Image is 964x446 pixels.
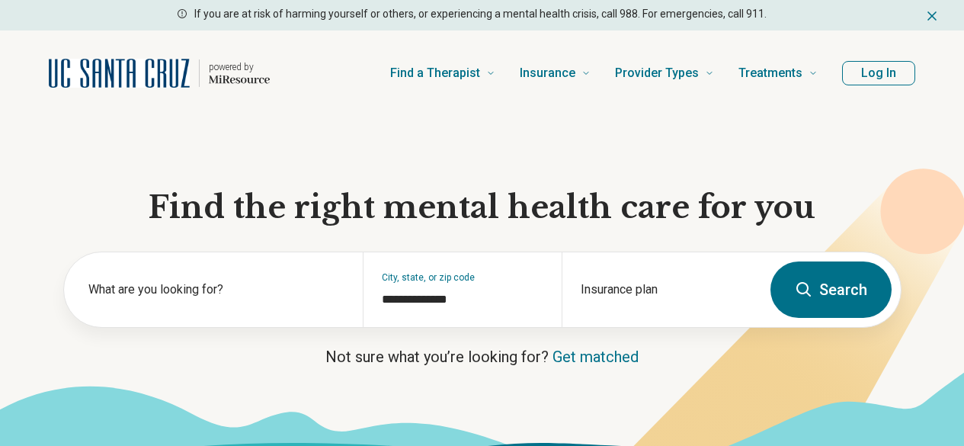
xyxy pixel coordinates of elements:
a: Find a Therapist [390,43,495,104]
p: If you are at risk of harming yourself or others, or experiencing a mental health crisis, call 98... [194,6,767,22]
a: Treatments [738,43,818,104]
a: Provider Types [615,43,714,104]
button: Log In [842,61,915,85]
label: What are you looking for? [88,281,344,299]
button: Search [770,262,892,318]
a: Get matched [552,348,639,366]
p: Not sure what you’re looking for? [63,346,902,367]
span: Find a Therapist [390,63,480,84]
span: Treatments [738,63,802,84]
a: Home page [49,49,270,98]
span: Provider Types [615,63,699,84]
button: Dismiss [924,6,940,24]
h1: Find the right mental health care for you [63,188,902,227]
p: powered by [209,61,270,73]
a: Insurance [520,43,591,104]
span: Insurance [520,63,575,84]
